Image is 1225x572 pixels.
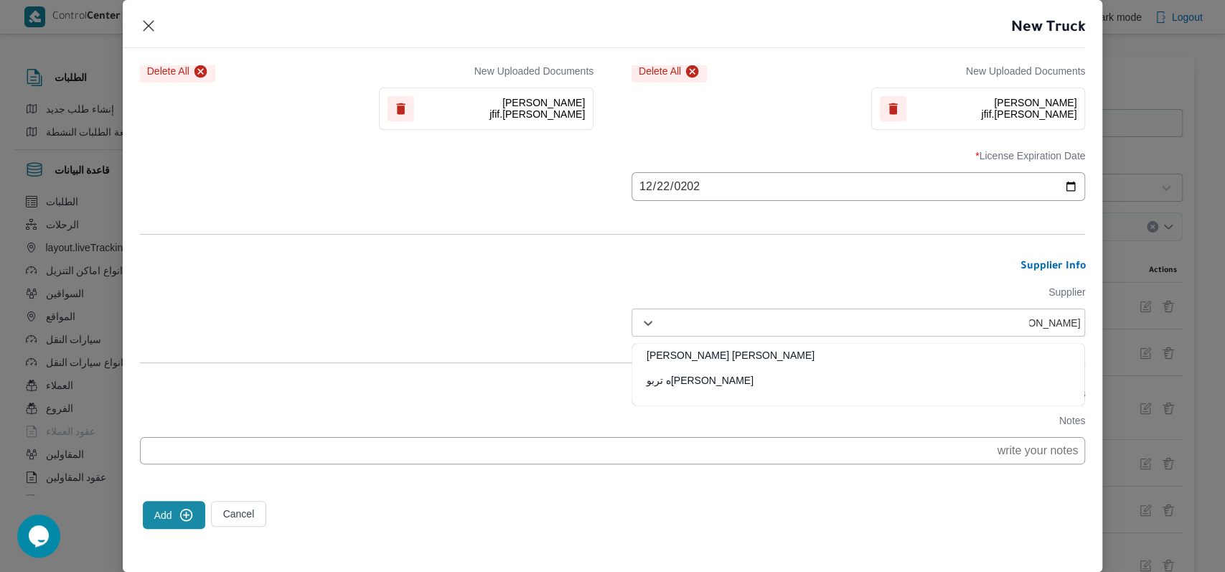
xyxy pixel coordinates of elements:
button: Add [143,501,205,529]
label: New Uploaded Documents [966,65,1086,77]
button: Cancel [211,501,267,527]
label: Notes [140,415,1086,437]
div: [PERSON_NAME] [PERSON_NAME].jfif [379,88,593,130]
h3: Supplier Info [140,261,1086,273]
button: Delete All [632,60,707,83]
label: New Uploaded Documents [474,65,594,77]
header: New Truck [105,17,1086,48]
button: Closes this modal window [140,17,157,34]
label: Supplier [632,286,1085,309]
input: write your notes [140,437,1086,464]
h3: Others [140,389,1086,402]
iframe: chat widget [14,515,60,558]
input: DD/MM/YYY [632,172,1085,201]
div: [PERSON_NAME]ه تربو [632,373,1084,398]
div: [PERSON_NAME] [PERSON_NAME] [632,348,1084,373]
button: Delete All [140,60,215,83]
label: License Expiration Date [632,150,1085,172]
div: [PERSON_NAME] [PERSON_NAME].jfif [871,88,1086,130]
